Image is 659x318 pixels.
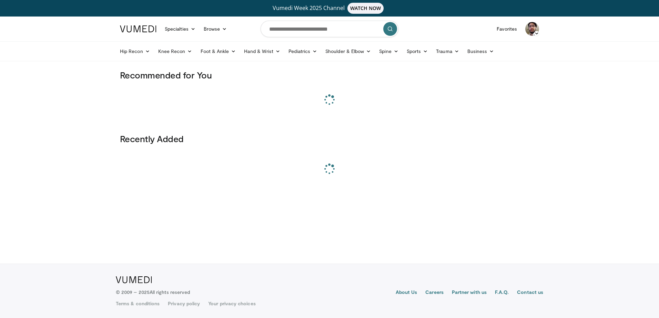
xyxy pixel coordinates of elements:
a: Specialties [161,22,200,36]
a: Pediatrics [284,44,321,58]
span: WATCH NOW [347,3,384,14]
a: Favorites [493,22,521,36]
p: © 2009 – 2025 [116,289,190,296]
a: Sports [403,44,432,58]
a: Terms & conditions [116,300,160,307]
h3: Recently Added [120,133,539,144]
a: Business [463,44,498,58]
a: Shoulder & Elbow [321,44,375,58]
img: VuMedi Logo [116,276,152,283]
h3: Recommended for You [120,70,539,81]
a: About Us [396,289,417,297]
span: All rights reserved [150,289,190,295]
a: Hip Recon [116,44,154,58]
a: Trauma [432,44,463,58]
img: Avatar [525,22,539,36]
img: VuMedi Logo [120,25,156,32]
a: Browse [200,22,231,36]
a: Partner with us [452,289,487,297]
a: Contact us [517,289,543,297]
a: Privacy policy [168,300,200,307]
a: F.A.Q. [495,289,509,297]
a: Spine [375,44,402,58]
a: Knee Recon [154,44,196,58]
a: Your privacy choices [208,300,255,307]
a: Foot & Ankle [196,44,240,58]
a: Careers [425,289,444,297]
input: Search topics, interventions [261,21,398,37]
a: Vumedi Week 2025 ChannelWATCH NOW [121,3,538,14]
a: Hand & Wrist [240,44,284,58]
